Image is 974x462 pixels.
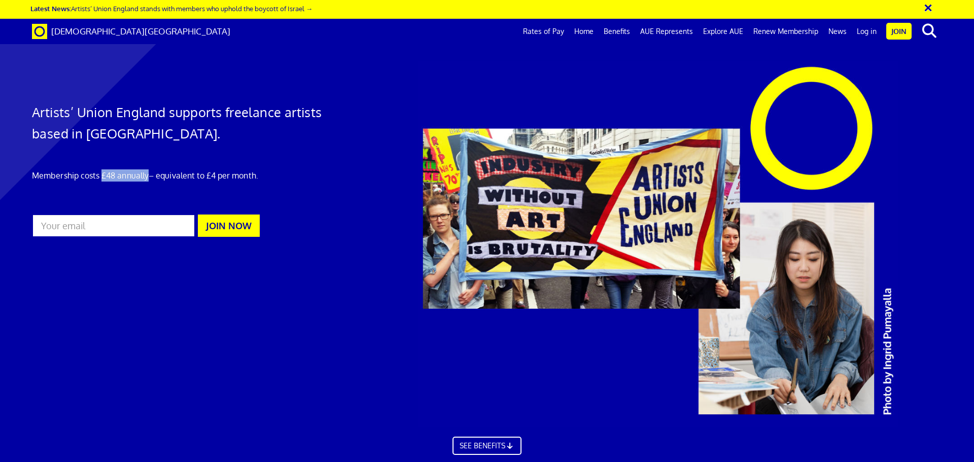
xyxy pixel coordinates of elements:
[599,19,635,44] a: Benefits
[823,19,852,44] a: News
[748,19,823,44] a: Renew Membership
[518,19,569,44] a: Rates of Pay
[635,19,698,44] a: AUE Represents
[24,19,238,44] a: Brand [DEMOGRAPHIC_DATA][GEOGRAPHIC_DATA]
[852,19,882,44] a: Log in
[198,215,260,237] button: JOIN NOW
[30,4,312,13] a: Latest News:Artists’ Union England stands with members who uphold the boycott of Israel →
[453,437,521,455] a: SEE BENEFITS
[32,101,325,144] h1: Artists’ Union England supports freelance artists based in [GEOGRAPHIC_DATA].
[30,4,71,13] strong: Latest News:
[569,19,599,44] a: Home
[886,23,912,40] a: Join
[51,26,230,37] span: [DEMOGRAPHIC_DATA][GEOGRAPHIC_DATA]
[32,169,325,182] p: Membership costs £48 annually – equivalent to £4 per month.
[698,19,748,44] a: Explore AUE
[32,214,195,237] input: Your email
[914,20,945,42] button: search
